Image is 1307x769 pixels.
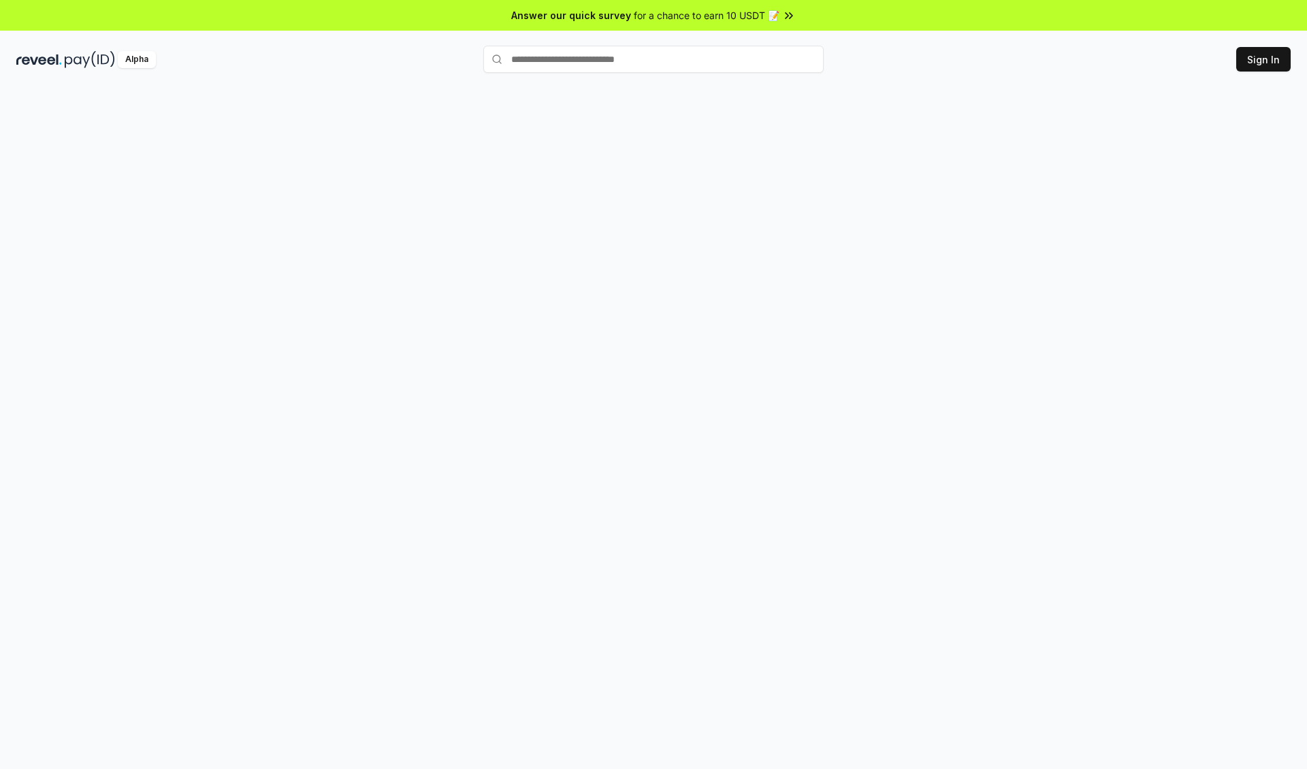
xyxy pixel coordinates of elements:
img: reveel_dark [16,51,62,68]
div: Alpha [118,51,156,68]
span: for a chance to earn 10 USDT 📝 [634,8,779,22]
span: Answer our quick survey [511,8,631,22]
img: pay_id [65,51,115,68]
button: Sign In [1236,47,1291,72]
